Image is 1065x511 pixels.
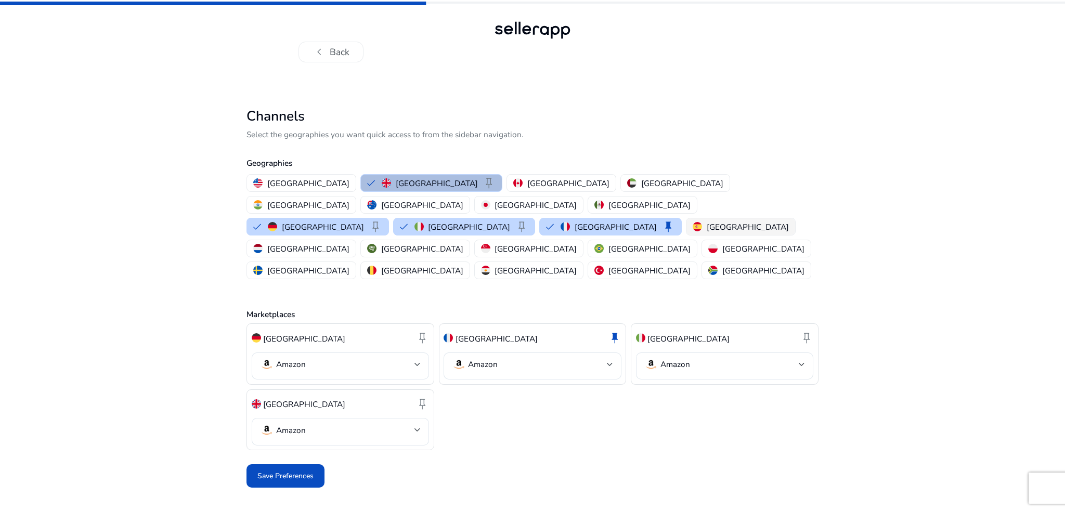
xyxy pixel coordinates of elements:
[253,200,263,209] img: in.svg
[246,108,819,125] h2: Channels
[722,265,804,276] p: [GEOGRAPHIC_DATA]
[246,128,819,140] p: Select the geographies you want quick access to from the sidebar navigation.
[495,243,577,254] p: [GEOGRAPHIC_DATA]
[268,222,277,231] img: de.svg
[260,423,274,437] img: amazon.svg
[456,333,538,345] p: [GEOGRAPHIC_DATA]
[608,265,691,276] p: [GEOGRAPHIC_DATA]
[369,220,382,233] span: keep
[527,178,609,189] p: [GEOGRAPHIC_DATA]
[267,178,349,189] p: [GEOGRAPHIC_DATA]
[608,200,691,211] p: [GEOGRAPHIC_DATA]
[257,470,314,481] span: Save Preferences
[253,266,263,275] img: se.svg
[428,221,510,232] p: [GEOGRAPHIC_DATA]
[276,425,306,435] p: Amazon
[246,308,819,320] p: Marketplaces
[382,178,391,188] img: uk.svg
[495,200,577,211] p: [GEOGRAPHIC_DATA]
[608,243,691,254] p: [GEOGRAPHIC_DATA]
[367,266,376,275] img: be.svg
[594,244,604,253] img: br.svg
[608,331,621,345] span: keep
[276,359,306,369] p: Amazon
[481,266,490,275] img: eg.svg
[267,243,349,254] p: [GEOGRAPHIC_DATA]
[367,200,376,209] img: au.svg
[594,266,604,275] img: tr.svg
[575,221,657,232] p: [GEOGRAPHIC_DATA]
[800,331,813,345] span: keep
[660,359,690,369] p: Amazon
[627,178,637,188] img: ae.svg
[252,399,261,409] img: uk.svg
[647,333,730,345] p: [GEOGRAPHIC_DATA]
[381,243,463,254] p: [GEOGRAPHIC_DATA]
[415,331,429,345] span: keep
[468,359,498,369] p: Amazon
[452,358,465,371] img: amazon.svg
[513,178,523,188] img: ca.svg
[282,221,364,232] p: [GEOGRAPHIC_DATA]
[381,265,463,276] p: [GEOGRAPHIC_DATA]
[481,244,490,253] img: sg.svg
[707,221,789,232] p: [GEOGRAPHIC_DATA]
[414,222,424,231] img: it.svg
[693,222,702,231] img: es.svg
[482,176,496,190] span: keep
[298,42,363,62] button: chevron_leftBack
[267,265,349,276] p: [GEOGRAPHIC_DATA]
[260,358,274,371] img: amazon.svg
[561,222,570,231] img: fr.svg
[367,244,376,253] img: sa.svg
[515,220,528,233] span: keep
[415,397,429,411] span: keep
[444,333,453,343] img: fr.svg
[661,220,675,233] span: keep
[641,178,723,189] p: [GEOGRAPHIC_DATA]
[708,244,718,253] img: pl.svg
[722,243,804,254] p: [GEOGRAPHIC_DATA]
[644,358,658,371] img: amazon.svg
[396,178,478,189] p: [GEOGRAPHIC_DATA]
[267,200,349,211] p: [GEOGRAPHIC_DATA]
[495,265,577,276] p: [GEOGRAPHIC_DATA]
[246,464,324,488] button: Save Preferences
[253,244,263,253] img: nl.svg
[381,200,463,211] p: [GEOGRAPHIC_DATA]
[594,200,604,209] img: mx.svg
[263,398,345,410] p: [GEOGRAPHIC_DATA]
[246,157,819,169] p: Geographies
[708,266,718,275] img: za.svg
[253,178,263,188] img: us.svg
[263,333,345,345] p: [GEOGRAPHIC_DATA]
[252,333,261,343] img: de.svg
[481,200,490,209] img: jp.svg
[636,333,645,343] img: it.svg
[313,45,326,59] span: chevron_left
